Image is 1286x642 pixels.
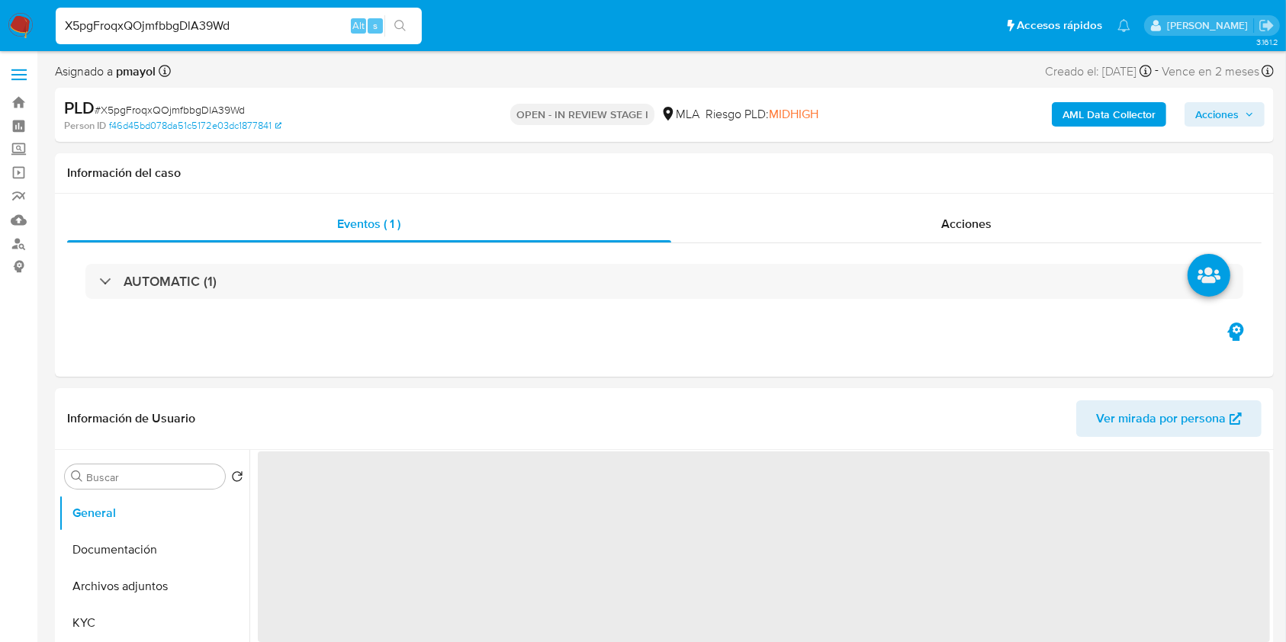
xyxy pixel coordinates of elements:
[258,451,1270,642] span: ‌
[1117,19,1130,32] a: Notificaciones
[86,470,219,484] input: Buscar
[67,411,195,426] h1: Información de Usuario
[95,102,245,117] span: # X5pgFroqxQOjmfbbgDlA39Wd
[1045,61,1152,82] div: Creado el: [DATE]
[1162,63,1259,80] span: Vence en 2 meses
[337,215,400,233] span: Eventos ( 1 )
[1155,61,1159,82] span: -
[510,104,654,125] p: OPEN - IN REVIEW STAGE I
[941,215,992,233] span: Acciones
[59,605,249,641] button: KYC
[113,63,156,80] b: pmayol
[56,16,422,36] input: Buscar usuario o caso...
[109,119,281,133] a: f46d45bd078da51c5172e03dc1877841
[1017,18,1102,34] span: Accesos rápidos
[59,568,249,605] button: Archivos adjuntos
[1259,18,1275,34] a: Salir
[85,264,1243,299] div: AUTOMATIC (1)
[55,63,156,80] span: Asignado a
[1185,102,1265,127] button: Acciones
[352,18,365,33] span: Alt
[769,105,818,123] span: MIDHIGH
[1167,18,1253,33] p: patricia.mayol@mercadolibre.com
[1063,102,1156,127] b: AML Data Collector
[1096,400,1226,437] span: Ver mirada por persona
[706,106,818,123] span: Riesgo PLD:
[1052,102,1166,127] button: AML Data Collector
[71,470,83,483] button: Buscar
[64,95,95,120] b: PLD
[67,165,1262,181] h1: Información del caso
[124,273,217,290] h3: AUTOMATIC (1)
[231,470,243,487] button: Volver al orden por defecto
[373,18,378,33] span: s
[661,106,699,123] div: MLA
[384,15,416,37] button: search-icon
[59,531,249,568] button: Documentación
[64,119,106,133] b: Person ID
[59,495,249,531] button: General
[1195,102,1239,127] span: Acciones
[1076,400,1262,437] button: Ver mirada por persona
